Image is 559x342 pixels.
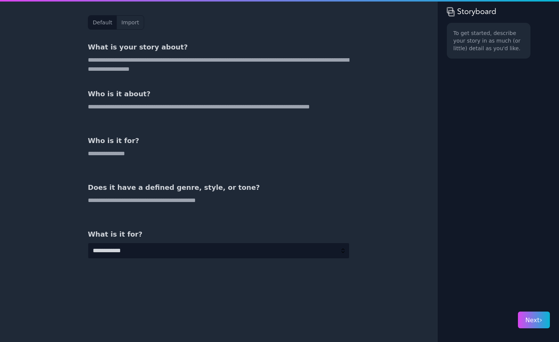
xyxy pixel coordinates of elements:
span: › [540,316,542,324]
h3: What is your story about? [88,42,349,52]
h3: What is it for? [88,229,349,240]
h3: Who is it about? [88,89,349,99]
h3: Who is it for? [88,135,349,146]
span: Next [526,317,542,324]
button: Import [117,16,143,29]
p: To get started, describe your story in as much (or little) detail as you'd like. [453,29,524,52]
h3: Does it have a defined genre, style, or tone? [88,182,349,193]
button: Next› [518,312,550,328]
img: storyboard [447,6,496,17]
button: Default [88,16,117,29]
